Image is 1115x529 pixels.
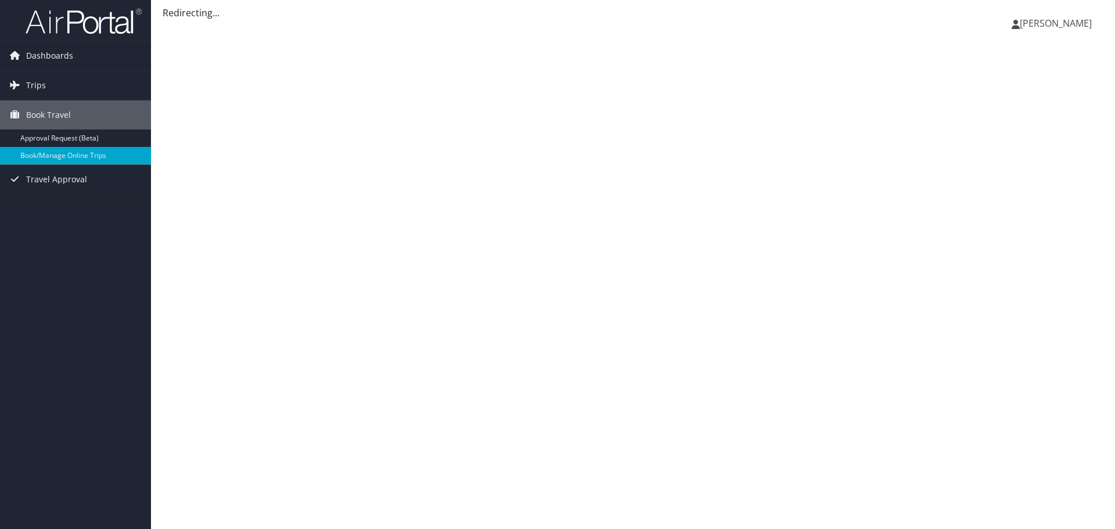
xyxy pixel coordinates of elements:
[1012,6,1103,41] a: [PERSON_NAME]
[26,165,87,194] span: Travel Approval
[26,41,73,70] span: Dashboards
[26,8,142,35] img: airportal-logo.png
[26,100,71,129] span: Book Travel
[163,6,1103,20] div: Redirecting...
[1020,17,1092,30] span: [PERSON_NAME]
[26,71,46,100] span: Trips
